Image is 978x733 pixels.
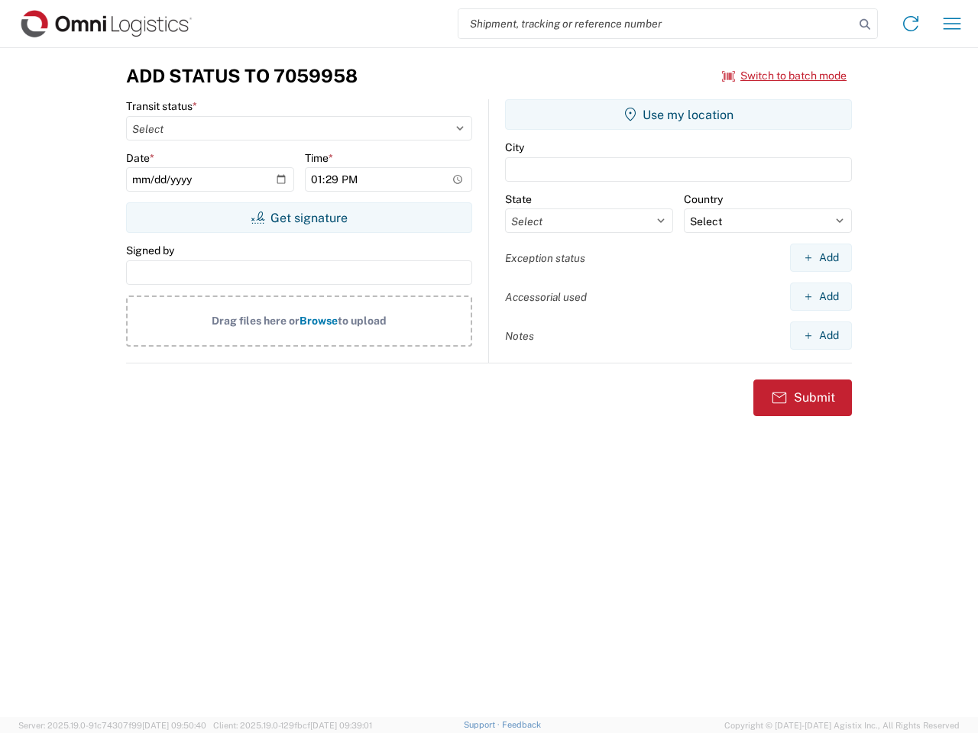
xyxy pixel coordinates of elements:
[126,99,197,113] label: Transit status
[502,720,541,729] a: Feedback
[142,721,206,730] span: [DATE] 09:50:40
[305,151,333,165] label: Time
[790,244,852,272] button: Add
[126,244,174,257] label: Signed by
[212,315,300,327] span: Drag files here or
[458,9,854,38] input: Shipment, tracking or reference number
[790,283,852,311] button: Add
[126,65,358,87] h3: Add Status to 7059958
[724,718,960,732] span: Copyright © [DATE]-[DATE] Agistix Inc., All Rights Reserved
[213,721,372,730] span: Client: 2025.19.0-129fbcf
[126,151,154,165] label: Date
[505,251,585,265] label: Exception status
[300,315,338,327] span: Browse
[505,290,587,304] label: Accessorial used
[18,721,206,730] span: Server: 2025.19.0-91c74307f99
[505,192,532,206] label: State
[310,721,372,730] span: [DATE] 09:39:01
[338,315,387,327] span: to upload
[505,329,534,343] label: Notes
[684,192,723,206] label: Country
[790,321,852,350] button: Add
[464,720,502,729] a: Support
[753,379,852,416] button: Submit
[505,99,852,130] button: Use my location
[126,202,472,233] button: Get signature
[505,140,524,154] label: City
[722,63,847,89] button: Switch to batch mode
